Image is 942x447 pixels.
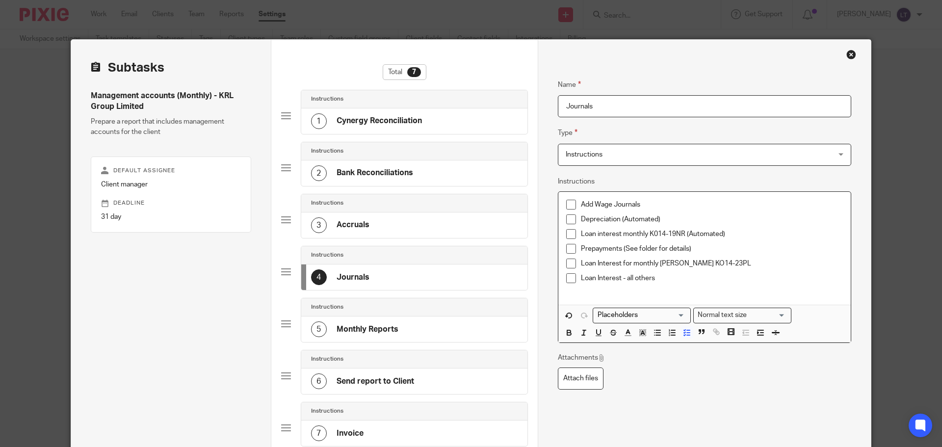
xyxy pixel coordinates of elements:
h4: Instructions [311,303,343,311]
div: 7 [407,67,421,77]
h4: Instructions [311,199,343,207]
h4: Send report to Client [337,376,414,387]
span: Instructions [566,151,602,158]
h4: Accruals [337,220,369,230]
p: Loan Interest - all others [581,273,843,283]
div: 1 [311,113,327,129]
p: 31 day [101,212,241,222]
h4: Management accounts (Monthly) - KRL Group Limited [91,91,251,112]
h4: Journals [337,272,369,283]
label: Instructions [558,177,595,186]
h4: Instructions [311,147,343,155]
label: Name [558,79,581,90]
div: 2 [311,165,327,181]
p: Attachments [558,353,605,363]
h4: Cynergy Reconciliation [337,116,422,126]
label: Type [558,127,577,138]
div: Close this dialog window [846,50,856,59]
p: Loan interest monthly K014-19NR (Automated) [581,229,843,239]
div: Total [383,64,426,80]
h4: Monthly Reports [337,324,398,335]
h4: Instructions [311,355,343,363]
p: Loan Interest for monthly [PERSON_NAME] KO14-23PL [581,259,843,268]
h4: Bank Reconciliations [337,168,413,178]
label: Attach files [558,368,603,390]
span: Normal text size [696,310,749,320]
h4: Instructions [311,95,343,103]
div: 7 [311,425,327,441]
div: Search for option [593,308,691,323]
p: Deadline [101,199,241,207]
div: Search for option [693,308,791,323]
div: 5 [311,321,327,337]
div: 6 [311,373,327,389]
p: Add Wage Journals [581,200,843,210]
h2: Subtasks [91,59,164,76]
input: Search for option [750,310,785,320]
p: Default assignee [101,167,241,175]
p: Prepare a report that includes management accounts for the client [91,117,251,137]
h4: Invoice [337,428,364,439]
p: Prepayments (See folder for details) [581,244,843,254]
input: Search for option [594,310,685,320]
p: Depreciation (Automated) [581,214,843,224]
div: 3 [311,217,327,233]
h4: Instructions [311,407,343,415]
h4: Instructions [311,251,343,259]
p: Client manager [101,180,241,189]
div: 4 [311,269,327,285]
